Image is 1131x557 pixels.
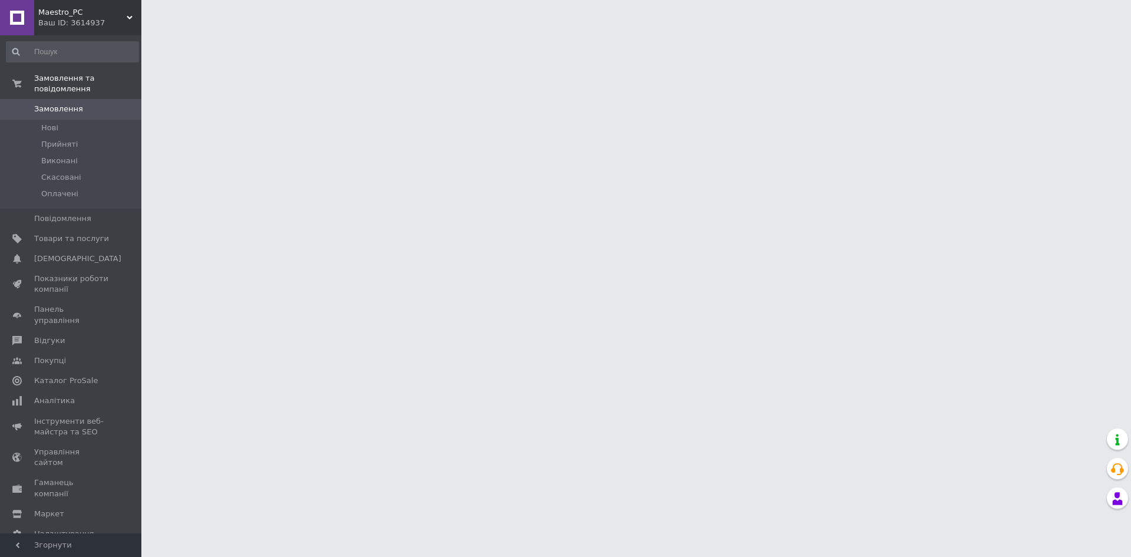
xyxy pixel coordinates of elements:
span: Оплачені [41,189,78,199]
span: Панель управління [34,304,109,325]
span: Показники роботи компанії [34,273,109,295]
span: Прийняті [41,139,78,150]
span: Каталог ProSale [34,375,98,386]
span: Замовлення та повідомлення [34,73,141,94]
span: Повідомлення [34,213,91,224]
div: Ваш ID: 3614937 [38,18,141,28]
span: Покупці [34,355,66,366]
span: Виконані [41,156,78,166]
span: Товари та послуги [34,233,109,244]
span: Гаманець компанії [34,477,109,499]
span: Аналітика [34,395,75,406]
span: Налаштування [34,529,94,539]
input: Пошук [6,41,139,62]
span: Скасовані [41,172,81,183]
span: Відгуки [34,335,65,346]
span: Маркет [34,509,64,519]
span: [DEMOGRAPHIC_DATA] [34,253,121,264]
span: Інструменти веб-майстра та SEO [34,416,109,437]
span: Maestro_PC [38,7,127,18]
span: Нові [41,123,58,133]
span: Управління сайтом [34,447,109,468]
span: Замовлення [34,104,83,114]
